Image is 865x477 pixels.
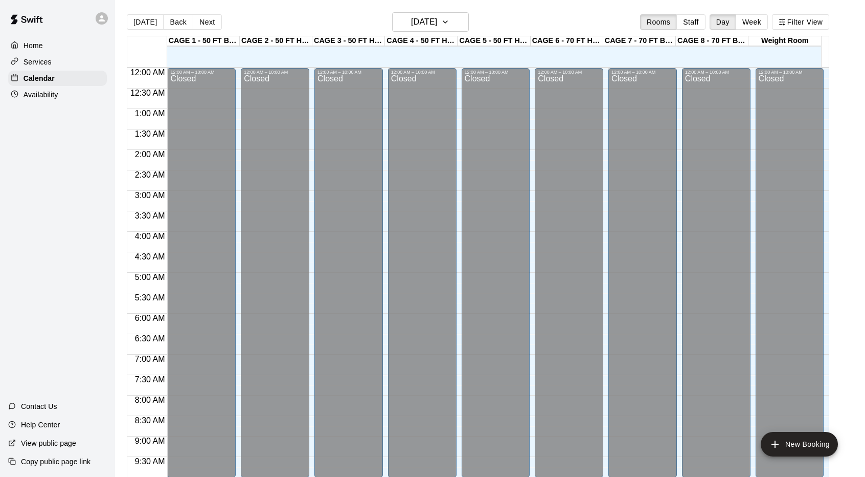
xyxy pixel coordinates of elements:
[132,375,168,384] span: 7:30 AM
[24,40,43,51] p: Home
[128,68,168,77] span: 12:00 AM
[132,314,168,322] span: 6:00 AM
[685,70,747,75] div: 12:00 AM – 10:00 AM
[132,252,168,261] span: 4:30 AM
[736,14,768,30] button: Week
[8,54,107,70] a: Services
[21,420,60,430] p: Help Center
[21,438,76,448] p: View public page
[8,71,107,86] a: Calendar
[132,355,168,363] span: 7:00 AM
[676,14,705,30] button: Staff
[132,273,168,281] span: 5:00 AM
[240,36,312,46] div: CAGE 2 - 50 FT HYBRID BB/SB
[127,14,164,30] button: [DATE]
[132,232,168,241] span: 4:00 AM
[132,437,168,445] span: 9:00 AM
[603,36,676,46] div: CAGE 7 - 70 FT BB (w/ pitching mound)
[710,14,736,30] button: Day
[132,293,168,302] span: 5:30 AM
[640,14,677,30] button: Rooms
[244,70,306,75] div: 12:00 AM – 10:00 AM
[8,38,107,53] a: Home
[772,14,829,30] button: Filter View
[761,432,838,457] button: add
[21,401,57,411] p: Contact Us
[759,70,821,75] div: 12:00 AM – 10:00 AM
[167,36,240,46] div: CAGE 1 - 50 FT BASEBALL w/ Auto Feeder
[411,15,437,29] h6: [DATE]
[24,73,55,83] p: Calendar
[24,90,58,100] p: Availability
[676,36,748,46] div: CAGE 8 - 70 FT BB (w/ pitching mound)
[132,150,168,159] span: 2:00 AM
[163,14,193,30] button: Back
[170,70,233,75] div: 12:00 AM – 10:00 AM
[128,89,168,97] span: 12:30 AM
[132,334,168,343] span: 6:30 AM
[538,70,600,75] div: 12:00 AM – 10:00 AM
[392,12,469,32] button: [DATE]
[748,36,821,46] div: Weight Room
[317,70,380,75] div: 12:00 AM – 10:00 AM
[193,14,221,30] button: Next
[132,416,168,425] span: 8:30 AM
[24,57,52,67] p: Services
[465,70,527,75] div: 12:00 AM – 10:00 AM
[391,70,453,75] div: 12:00 AM – 10:00 AM
[611,70,674,75] div: 12:00 AM – 10:00 AM
[458,36,530,46] div: CAGE 5 - 50 FT HYBRID SB/BB
[132,191,168,200] span: 3:00 AM
[132,170,168,179] span: 2:30 AM
[531,36,603,46] div: CAGE 6 - 70 FT HIT TRAX
[385,36,458,46] div: CAGE 4 - 50 FT HYBRID BB/SB
[132,129,168,138] span: 1:30 AM
[132,211,168,220] span: 3:30 AM
[132,396,168,404] span: 8:00 AM
[312,36,385,46] div: CAGE 3 - 50 FT HYBRID BB/SB
[132,109,168,118] span: 1:00 AM
[8,87,107,102] a: Availability
[132,457,168,466] span: 9:30 AM
[21,457,90,467] p: Copy public page link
